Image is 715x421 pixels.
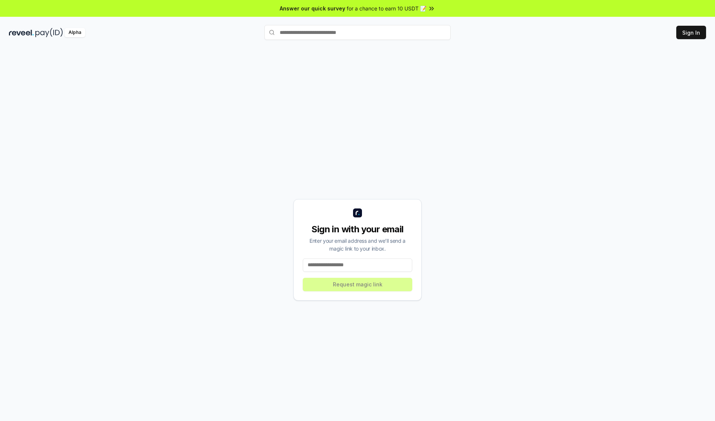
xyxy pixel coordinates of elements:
img: pay_id [35,28,63,37]
div: Alpha [64,28,85,37]
span: Answer our quick survey [280,4,345,12]
div: Enter your email address and we’ll send a magic link to your inbox. [303,237,412,252]
button: Sign In [676,26,706,39]
img: logo_small [353,208,362,217]
span: for a chance to earn 10 USDT 📝 [347,4,426,12]
img: reveel_dark [9,28,34,37]
div: Sign in with your email [303,223,412,235]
